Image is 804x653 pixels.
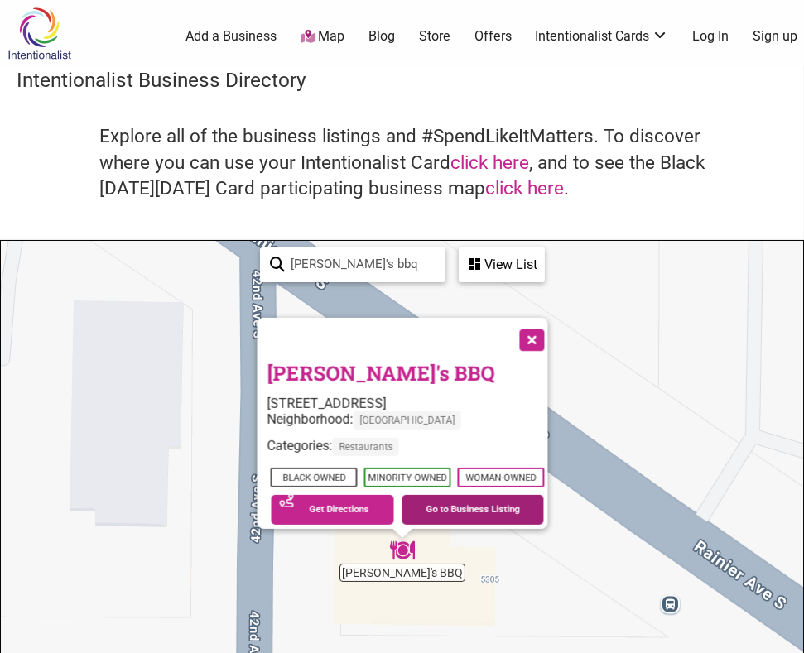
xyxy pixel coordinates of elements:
a: click here [485,177,564,199]
input: Type to find and filter... [285,249,436,280]
div: See a list of the visible businesses [459,247,545,282]
a: Log In [692,27,729,46]
a: Get Directions [271,495,393,525]
div: Categories: [267,438,547,464]
a: Sign up [753,27,797,46]
div: Neighborhood: [267,411,547,438]
h4: Explore all of the business listings and #SpendLikeItMatters. To discover where you can use your ... [99,123,705,202]
span: [GEOGRAPHIC_DATA] [353,411,460,430]
span: Woman-Owned [457,468,544,487]
a: Add a Business [185,27,277,46]
a: Offers [474,27,512,46]
a: Go to Business Listing [402,495,544,525]
div: [STREET_ADDRESS] [267,396,547,411]
a: Intentionalist Cards [536,27,669,46]
div: Emma's BBQ [390,538,415,563]
a: [PERSON_NAME]'s BBQ [267,359,494,387]
span: Restaurants [332,438,398,456]
h3: Intentionalist Business Directory [17,66,787,94]
button: Close [509,318,551,359]
a: Map [301,27,345,46]
span: Black-Owned [270,468,357,487]
div: Type to search and filter [260,247,445,282]
a: Blog [368,27,395,46]
a: Store [419,27,450,46]
div: View List [460,249,543,281]
a: click here [450,151,529,173]
span: Minority-Owned [363,468,450,487]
